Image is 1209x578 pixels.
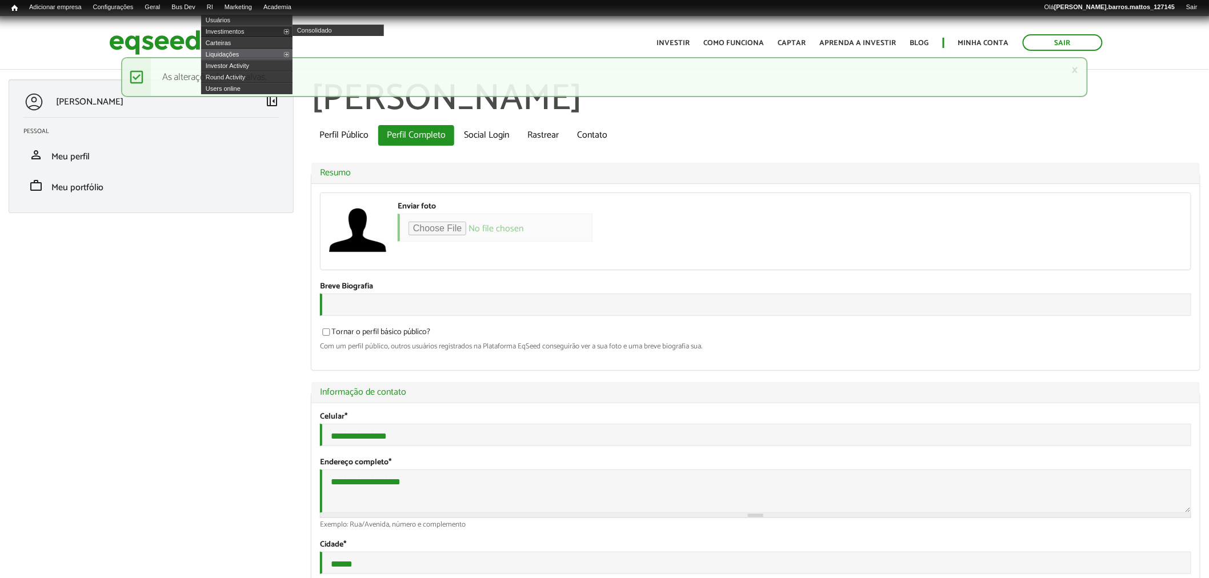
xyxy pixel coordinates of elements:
label: Breve Biografia [320,283,373,291]
a: Sair [1180,3,1203,12]
a: Adicionar empresa [23,3,87,12]
a: workMeu portfólio [23,179,279,192]
a: Academia [258,3,297,12]
div: Exemplo: Rua/Avenida, número e complemento [320,521,1191,528]
a: Minha conta [958,39,1009,47]
li: Meu portfólio [15,170,287,201]
a: Social Login [455,125,518,146]
a: personMeu perfil [23,148,279,162]
div: As alterações foram salvas. [121,57,1088,97]
a: Informação de contato [320,388,1191,397]
span: Este campo é obrigatório. [389,456,391,469]
a: Início [6,3,23,14]
a: Perfil Público [311,125,377,146]
a: Resumo [320,168,1191,178]
label: Tornar o perfil básico público? [320,328,430,340]
input: Tornar o perfil básico público? [316,328,337,336]
span: Este campo é obrigatório. [343,538,346,551]
label: Cidade [320,541,346,549]
a: Geral [139,3,166,12]
a: Aprenda a investir [820,39,896,47]
a: Como funciona [704,39,764,47]
a: RI [201,3,219,12]
span: Meu perfil [51,149,90,164]
a: Marketing [219,3,258,12]
span: Meu portfólio [51,180,103,195]
span: person [29,148,43,162]
h2: Pessoal [23,128,287,135]
h1: [PERSON_NAME] [311,79,1200,119]
span: Este campo é obrigatório. [345,410,347,423]
a: Contato [569,125,616,146]
a: Rastrear [519,125,567,146]
span: work [29,179,43,192]
a: Bus Dev [166,3,201,12]
li: Meu perfil [15,139,287,170]
a: Sair [1023,34,1103,51]
a: Investir [657,39,690,47]
label: Celular [320,413,347,421]
strong: [PERSON_NAME].barros.mattos_127145 [1054,3,1175,10]
a: Olá[PERSON_NAME].barros.mattos_127145 [1039,3,1180,12]
a: × [1071,64,1078,76]
a: Perfil Completo [378,125,454,146]
div: Com um perfil público, outros usuários registrados na Plataforma EqSeed conseguirão ver a sua fot... [320,343,1191,350]
img: Foto de Sergio de Souza Mello [329,202,386,259]
a: Captar [778,39,806,47]
span: Início [11,4,18,12]
a: Configurações [87,3,139,12]
label: Enviar foto [398,203,436,211]
a: Usuários [201,14,293,26]
a: Blog [910,39,929,47]
img: EqSeed [109,27,201,58]
label: Endereço completo [320,459,391,467]
p: [PERSON_NAME] [56,97,123,107]
a: Ver perfil do usuário. [329,202,386,259]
